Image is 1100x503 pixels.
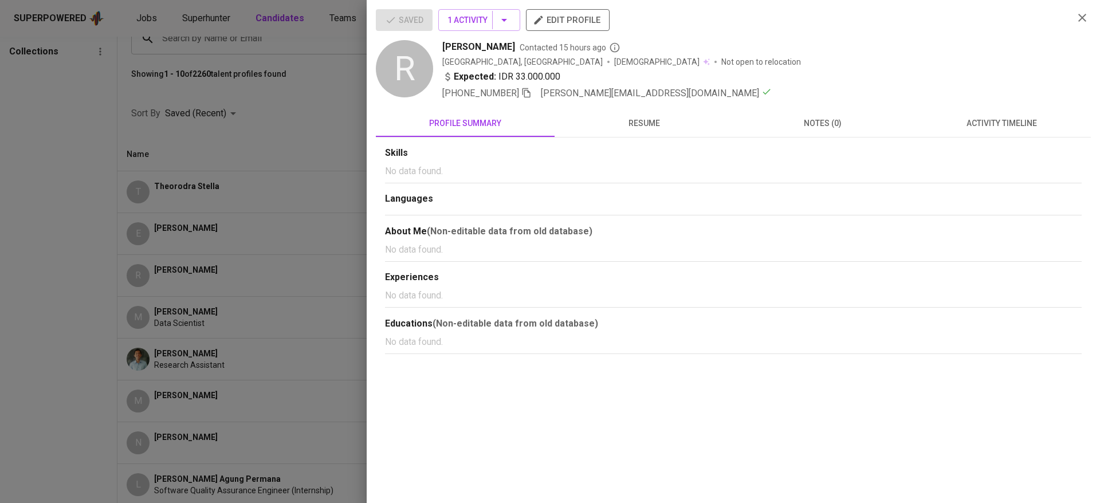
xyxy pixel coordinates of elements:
p: No data found. [385,243,1082,257]
p: No data found. [385,335,1082,349]
b: (Non-editable data from old database) [433,318,598,329]
b: (Non-editable data from old database) [427,226,592,237]
button: edit profile [526,9,610,31]
div: Languages [385,192,1082,206]
p: Not open to relocation [721,56,801,68]
div: [GEOGRAPHIC_DATA], [GEOGRAPHIC_DATA] [442,56,603,68]
div: About Me [385,225,1082,238]
span: [PERSON_NAME][EMAIL_ADDRESS][DOMAIN_NAME] [541,88,759,99]
div: Experiences [385,271,1082,284]
span: notes (0) [740,116,905,131]
span: 1 Activity [447,13,511,27]
div: Educations [385,317,1082,331]
span: Contacted 15 hours ago [520,42,620,53]
span: edit profile [535,13,600,27]
div: IDR 33.000.000 [442,70,560,84]
a: edit profile [526,15,610,24]
b: Expected: [454,70,496,84]
div: R [376,40,433,97]
button: 1 Activity [438,9,520,31]
span: resume [561,116,726,131]
span: [DEMOGRAPHIC_DATA] [614,56,701,68]
span: activity timeline [919,116,1084,131]
span: profile summary [383,116,548,131]
span: [PERSON_NAME] [442,40,515,54]
span: [PHONE_NUMBER] [442,88,519,99]
svg: By Batam recruiter [609,42,620,53]
p: No data found. [385,164,1082,178]
p: No data found. [385,289,1082,302]
div: Skills [385,147,1082,160]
